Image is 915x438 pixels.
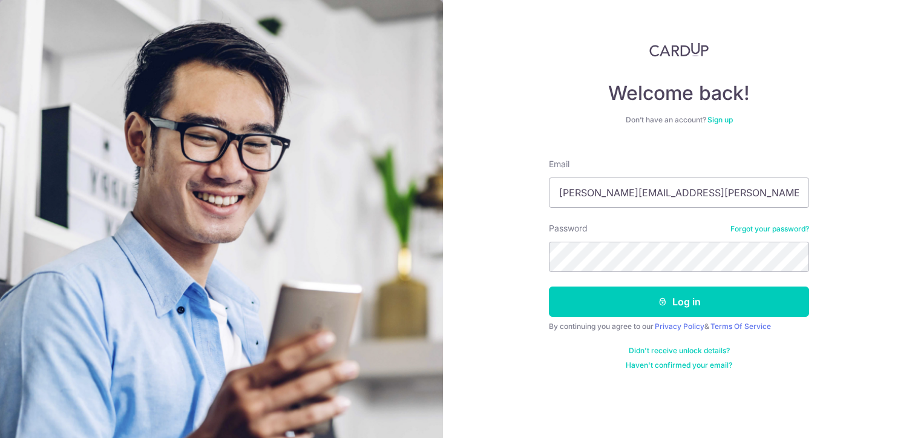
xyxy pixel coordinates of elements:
a: Forgot your password? [730,224,809,234]
img: CardUp Logo [649,42,709,57]
div: Don’t have an account? [549,115,809,125]
div: By continuing you agree to our & [549,322,809,331]
a: Privacy Policy [655,322,704,331]
input: Enter your Email [549,178,809,208]
a: Terms Of Service [710,322,771,331]
a: Didn't receive unlock details? [629,346,730,356]
a: Haven't confirmed your email? [626,360,732,370]
h4: Welcome back! [549,81,809,105]
label: Password [549,222,588,234]
label: Email [549,158,569,170]
a: Sign up [707,115,733,124]
button: Log in [549,287,809,317]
